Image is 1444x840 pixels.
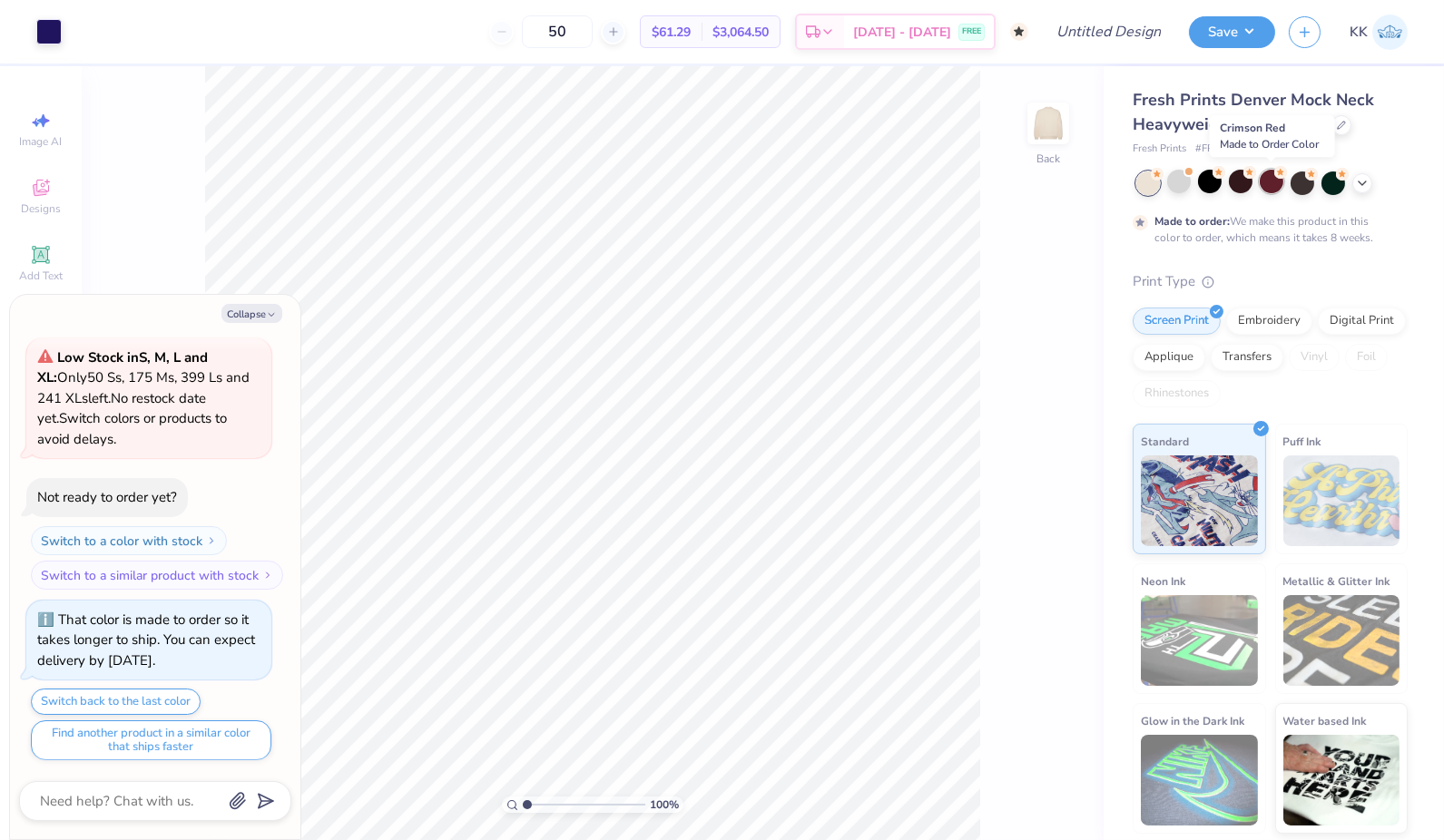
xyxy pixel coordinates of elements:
[1133,271,1408,292] div: Print Type
[1283,455,1400,546] img: Puff Ink
[37,610,255,669] div: That color is made to order so it takes longer to ship. You can expect delivery by [DATE].
[221,304,282,323] button: Collapse
[1141,735,1258,825] img: Glow in the Dark Ink
[1283,711,1367,730] span: Water based Ink
[650,796,679,813] span: 100 %
[1133,142,1186,157] span: Fresh Prints
[1226,308,1312,335] div: Embroidery
[31,720,271,760] button: Find another product in a similar color that ships faster
[21,201,61,216] span: Designs
[1283,595,1400,686] img: Metallic & Glitter Ink
[37,389,206,428] span: No restock date yet.
[1141,711,1244,730] span: Glow in the Dark Ink
[1141,432,1189,451] span: Standard
[1318,308,1406,335] div: Digital Print
[1133,308,1221,335] div: Screen Print
[1210,115,1335,157] div: Crimson Red
[20,134,63,149] span: Image AI
[1220,137,1319,151] span: Made to Order Color
[1154,214,1230,229] strong: Made to order:
[37,348,250,448] span: Only 50 Ss, 175 Ms, 399 Ls and 241 XLs left. Switch colors or products to avoid delays.
[522,15,593,48] input: – –
[1036,151,1060,167] div: Back
[262,570,273,581] img: Switch to a similar product with stock
[1141,455,1258,546] img: Standard
[1372,15,1408,50] img: Karina King
[712,23,769,42] span: $3,064.50
[31,561,283,590] button: Switch to a similar product with stock
[1133,89,1374,135] span: Fresh Prints Denver Mock Neck Heavyweight Sweatshirt
[1133,344,1205,371] div: Applique
[1189,16,1275,48] button: Save
[1133,380,1221,407] div: Rhinestones
[1042,14,1175,50] input: Untitled Design
[1141,595,1258,686] img: Neon Ink
[1283,571,1390,591] span: Metallic & Glitter Ink
[1141,571,1185,591] span: Neon Ink
[206,535,217,546] img: Switch to a color with stock
[1345,344,1388,371] div: Foil
[1283,735,1400,825] img: Water based Ink
[652,23,691,42] span: $61.29
[853,23,951,42] span: [DATE] - [DATE]
[19,269,63,283] span: Add Text
[31,689,201,715] button: Switch back to the last color
[1154,213,1378,246] div: We make this product in this color to order, which means it takes 8 weeks.
[1283,432,1321,451] span: Puff Ink
[37,488,177,506] div: Not ready to order yet?
[31,526,227,555] button: Switch to a color with stock
[37,348,208,387] strong: Low Stock in S, M, L and XL :
[1350,22,1368,43] span: KK
[1289,344,1340,371] div: Vinyl
[1350,15,1408,50] a: KK
[1211,344,1283,371] div: Transfers
[1030,105,1066,142] img: Back
[1195,142,1226,157] span: # FP94
[962,25,981,38] span: FREE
